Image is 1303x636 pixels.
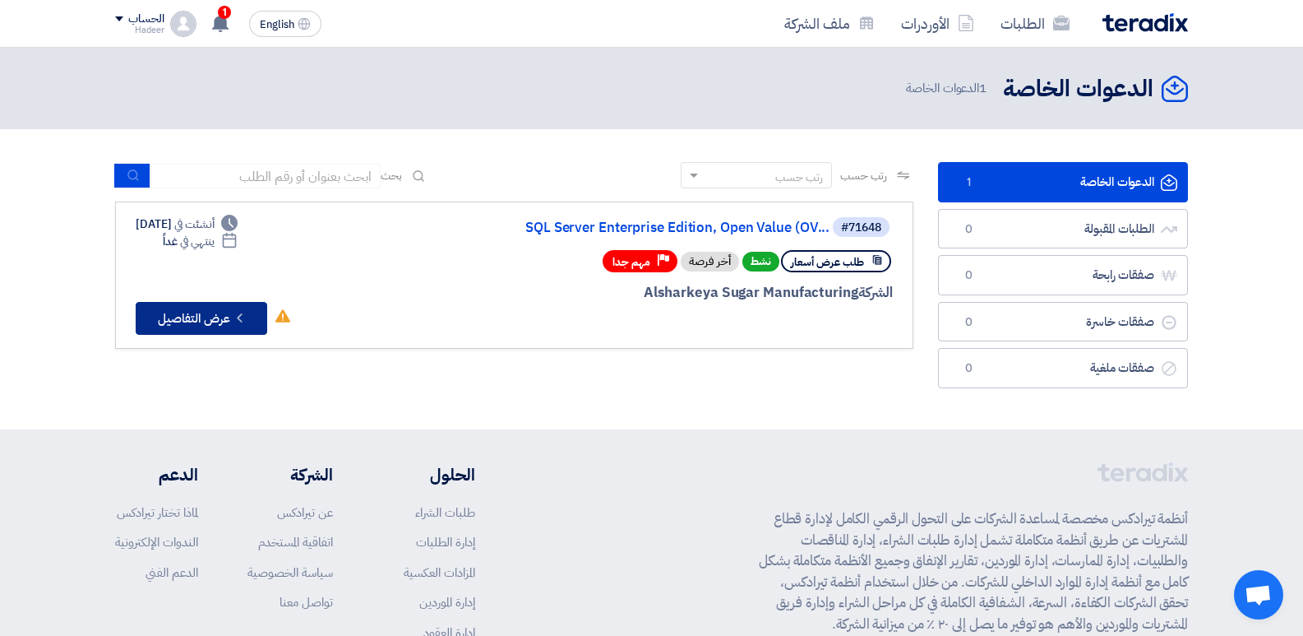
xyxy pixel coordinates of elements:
[497,282,893,304] div: Alsharkeya Sugar Manufacturing
[115,533,198,551] a: الندوات الإلكترونية
[959,174,978,191] span: 1
[791,254,864,270] span: طلب عرض أسعار
[1003,73,1153,105] h2: الدعوات الخاصة
[1234,570,1283,620] div: Open chat
[906,79,990,98] span: الدعوات الخاصة
[381,167,402,184] span: بحث
[959,360,978,377] span: 0
[180,233,214,250] span: ينتهي في
[174,216,214,233] span: أنشئت في
[959,267,978,284] span: 0
[938,162,1188,202] a: الدعوات الخاصة1
[280,593,333,611] a: تواصل معنا
[249,11,321,37] button: English
[979,79,986,97] span: 1
[888,4,987,43] a: الأوردرات
[959,221,978,238] span: 0
[938,302,1188,342] a: صفقات خاسرة0
[959,314,978,331] span: 0
[415,504,475,522] a: طلبات الشراء
[247,564,333,582] a: سياسة الخصوصية
[170,11,196,37] img: profile_test.png
[382,462,475,487] li: الحلول
[612,254,650,270] span: مهم جدا
[115,26,164,35] div: Hadeer
[163,233,238,250] div: غداً
[840,167,887,184] span: رتب حسب
[258,533,333,551] a: اتفاقية المستخدم
[260,19,294,30] span: English
[938,255,1188,295] a: صفقات رابحة0
[681,252,739,272] div: أخر فرصة
[117,504,198,522] a: لماذا تختار تيرادكس
[759,508,1188,634] p: أنظمة تيرادكس مخصصة لمساعدة الشركات على التحول الرقمي الكامل لإدارة قطاع المشتريات عن طريق أنظمة ...
[128,12,164,26] div: الحساب
[742,252,779,272] span: نشط
[938,209,1188,249] a: الطلبات المقبولة0
[136,302,267,335] button: عرض التفاصيل
[404,564,475,582] a: المزادات العكسية
[150,164,381,188] input: ابحث بعنوان أو رقم الطلب
[1102,13,1188,32] img: Teradix logo
[115,462,198,487] li: الدعم
[218,6,231,19] span: 1
[146,564,198,582] a: الدعم الفني
[277,504,333,522] a: عن تيرادكس
[501,221,829,235] a: SQL Server Enterprise Edition, Open Value (OV...
[775,169,823,186] div: رتب حسب
[987,4,1083,43] a: الطلبات
[416,533,475,551] a: إدارة الطلبات
[938,348,1188,388] a: صفقات ملغية0
[136,216,238,233] div: [DATE]
[247,462,333,487] li: الشركة
[419,593,475,611] a: إدارة الموردين
[841,222,881,234] div: #71648
[858,282,894,303] span: الشركة
[771,4,888,43] a: ملف الشركة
